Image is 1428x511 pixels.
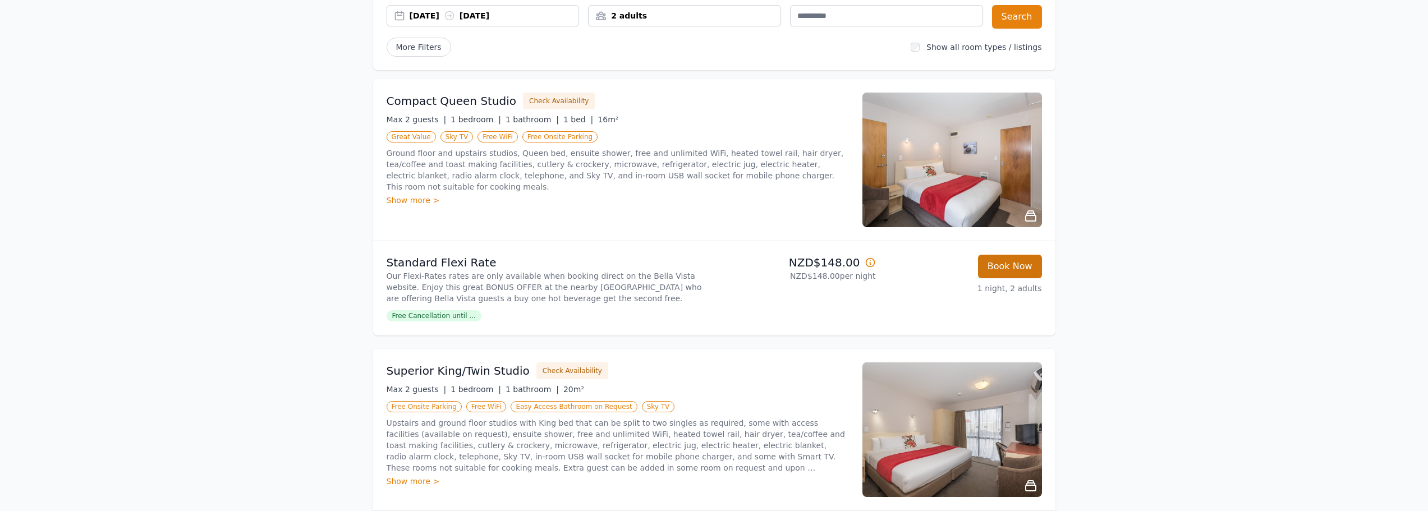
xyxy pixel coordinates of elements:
span: Sky TV [440,131,474,142]
p: 1 night, 2 adults [885,283,1042,294]
span: Free Cancellation until ... [387,310,481,321]
p: Our Flexi-Rates rates are only available when booking direct on the Bella Vista website. Enjoy th... [387,270,710,304]
span: 1 bedroom | [451,385,501,394]
p: Upstairs and ground floor studios with King bed that can be split to two singles as required, som... [387,417,849,473]
p: NZD$148.00 per night [719,270,876,282]
span: Free WiFi [477,131,518,142]
span: 1 bed | [563,115,593,124]
p: Standard Flexi Rate [387,255,710,270]
span: 1 bedroom | [451,115,501,124]
button: Check Availability [536,362,608,379]
span: 16m² [598,115,618,124]
span: Free Onsite Parking [387,401,462,412]
span: 20m² [563,385,584,394]
div: Show more > [387,476,849,487]
span: Max 2 guests | [387,385,447,394]
span: Free WiFi [466,401,507,412]
button: Check Availability [523,93,595,109]
span: 1 bathroom | [506,115,559,124]
span: Free Onsite Parking [522,131,598,142]
button: Book Now [978,255,1042,278]
div: Show more > [387,195,849,206]
h3: Superior King/Twin Studio [387,363,530,379]
button: Search [992,5,1042,29]
span: Easy Access Bathroom on Request [511,401,637,412]
p: Ground floor and upstairs studios, Queen bed, ensuite shower, free and unlimited WiFi, heated tow... [387,148,849,192]
div: 2 adults [589,10,780,21]
p: NZD$148.00 [719,255,876,270]
span: Sky TV [642,401,675,412]
span: Great Value [387,131,436,142]
label: Show all room types / listings [926,43,1041,52]
h3: Compact Queen Studio [387,93,517,109]
span: More Filters [387,38,451,57]
span: 1 bathroom | [506,385,559,394]
span: Max 2 guests | [387,115,447,124]
div: [DATE] [DATE] [410,10,579,21]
